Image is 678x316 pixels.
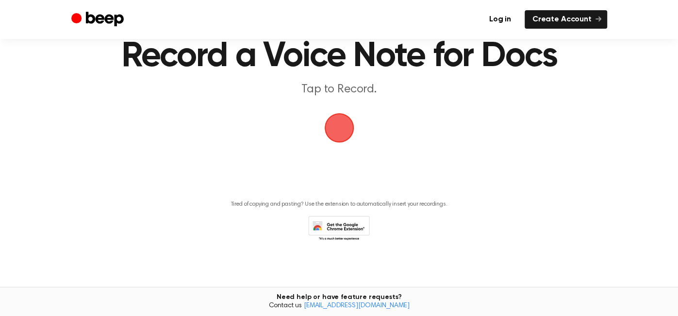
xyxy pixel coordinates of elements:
a: Log in [481,10,519,29]
img: Beep Logo [325,113,354,142]
a: Beep [71,10,126,29]
h1: Record a Voice Note for Docs [105,39,573,74]
span: Contact us [6,302,672,311]
a: Create Account [525,10,607,29]
p: Tired of copying and pasting? Use the extension to automatically insert your recordings. [231,201,447,208]
a: [EMAIL_ADDRESS][DOMAIN_NAME] [304,302,410,309]
p: Tap to Record. [153,82,526,98]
